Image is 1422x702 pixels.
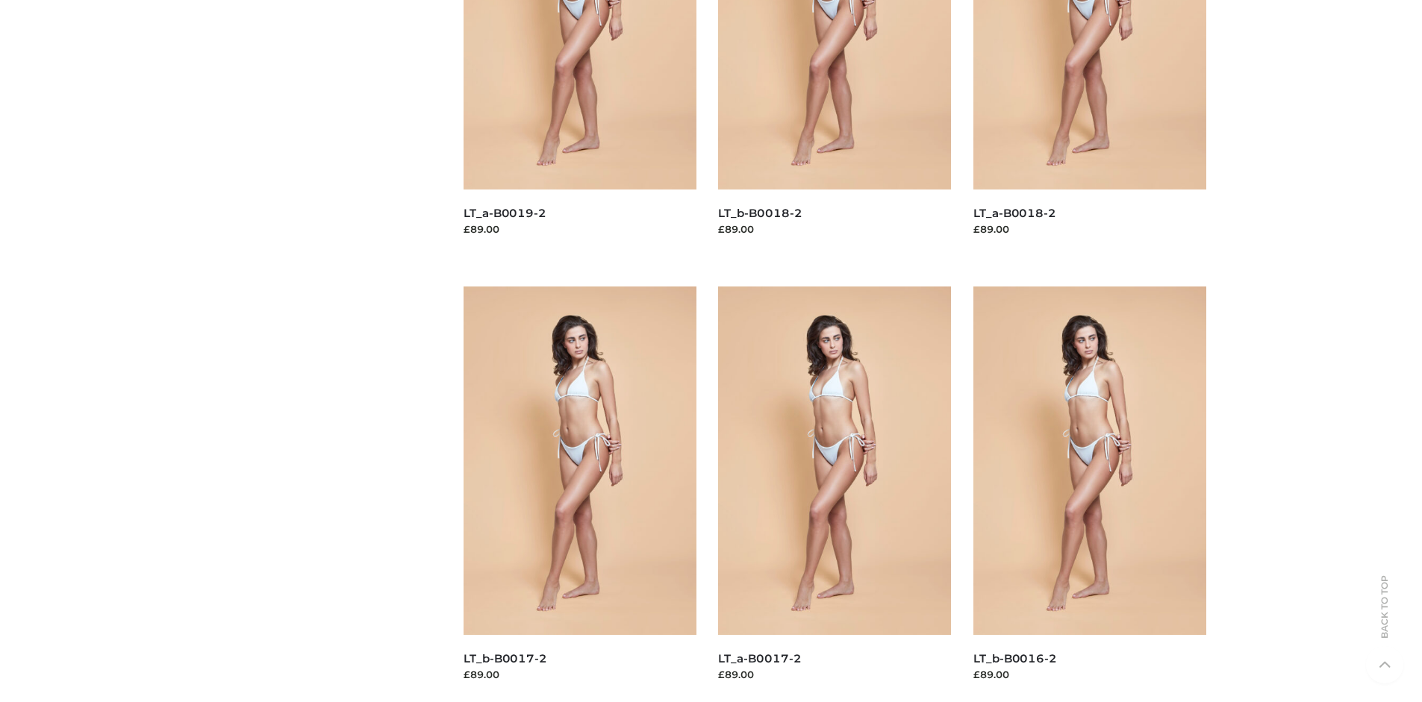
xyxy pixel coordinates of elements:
div: £89.00 [973,222,1206,236]
div: £89.00 [464,222,696,236]
a: LT_a-B0018-2 [973,206,1056,220]
a: LT_a-B0017-2 [718,651,801,665]
a: LT_b-B0018-2 [718,206,802,220]
div: £89.00 [718,222,951,236]
div: £89.00 [718,667,951,682]
a: LT_a-B0019-2 [464,206,546,220]
span: Back to top [1366,601,1403,639]
div: £89.00 [464,667,696,682]
div: £89.00 [973,667,1206,682]
a: LT_b-B0016-2 [973,651,1057,665]
a: LT_b-B0017-2 [464,651,547,665]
